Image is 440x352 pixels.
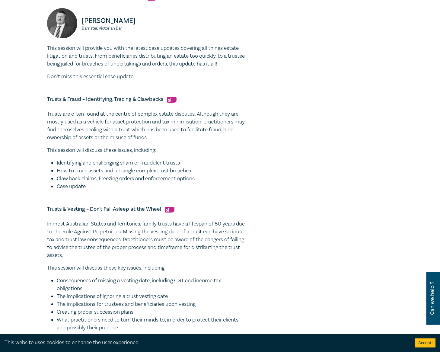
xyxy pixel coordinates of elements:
[57,167,246,175] li: How to trace assets and untangle complex trust breaches
[429,275,435,321] span: Can we help ?
[47,264,246,272] p: This session will discuss these key issues, including:
[57,277,246,293] li: Consequences of missing a vesting date, including CGT and income tax obligations
[82,26,143,30] small: Barrister, Victorian Bar
[47,44,246,68] p: This session will provide you with the latest case updates covering all things estate litigation ...
[57,308,246,316] li: Creating proper succession plans
[57,316,246,332] li: What practitioners need to turn their minds to, in order to protect their clients, and possibly t...
[47,73,246,81] p: Don’t miss this essential case update!
[5,339,406,347] div: This website uses cookies to enhance the user experience.
[47,206,246,213] h5: Trusts & Vesting – Don't Fall Asleep at the Wheel
[82,16,143,26] p: [PERSON_NAME]
[57,300,246,308] li: The implications for trustees and beneficiaries upon vesting
[47,146,246,154] p: This session will discuss these issues, including:
[165,207,174,213] img: Substantive Law
[57,183,246,190] li: Case update
[167,97,177,103] img: Substantive Law
[57,293,246,300] li: The implications of ignoring a trust vesting date
[47,220,246,259] p: In most Australian States and Territories, family trusts have a lifespan of 80 years due to the R...
[47,110,246,142] p: Trusts are often found at the centre of complex estate disputes. Although they are mostly used as...
[415,338,435,347] button: Accept cookies
[47,96,246,103] h5: Trusts & Fraud – Identifying, Tracing & Clawbacks
[57,159,246,167] li: Identifying and challenging sham or fraudulent trusts
[57,175,246,183] li: Claw back claims, Freezing orders and enforcement options
[47,8,77,38] img: Adam Craig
